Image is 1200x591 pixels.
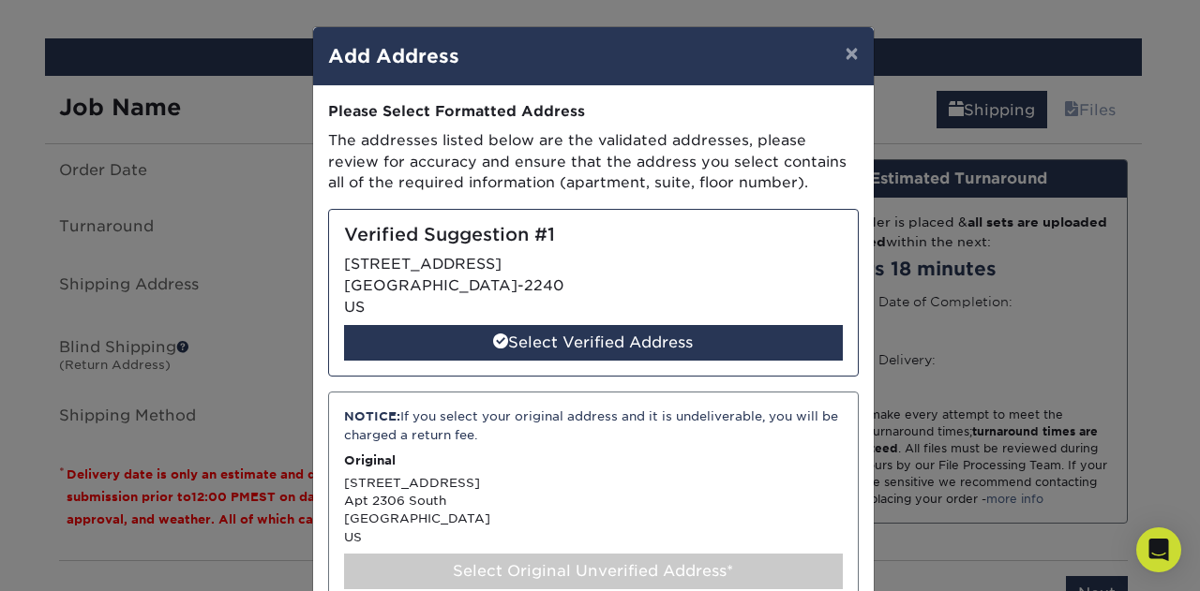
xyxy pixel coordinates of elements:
div: [STREET_ADDRESS] [GEOGRAPHIC_DATA]-2240 US [328,209,859,377]
div: Open Intercom Messenger [1136,527,1181,572]
div: Select Verified Address [344,325,843,361]
h5: Verified Suggestion #1 [344,225,843,246]
h4: Add Address [328,42,859,70]
strong: NOTICE: [344,409,400,423]
p: The addresses listed below are the validated addresses, please review for accuracy and ensure tha... [328,130,859,194]
div: Please Select Formatted Address [328,101,859,123]
button: × [830,27,873,80]
div: If you select your original address and it is undeliverable, you will be charged a return fee. [344,407,843,444]
div: Select Original Unverified Address* [344,554,843,589]
p: Original [344,451,843,469]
